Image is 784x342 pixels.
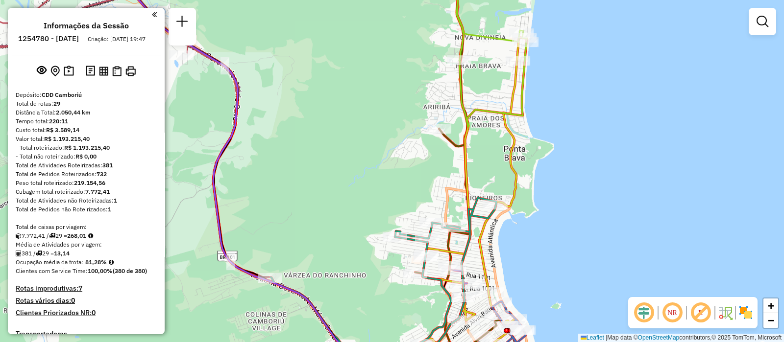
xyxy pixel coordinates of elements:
[16,251,22,256] i: Total de Atividades
[44,135,90,142] strong: R$ 1.193.215,40
[53,100,60,107] strong: 29
[71,296,75,305] strong: 0
[738,305,754,320] img: Exibir/Ocultar setores
[42,91,82,98] strong: CDD Camboriú
[114,197,117,204] strong: 1
[16,117,157,126] div: Tempo total:
[16,231,157,240] div: 7.772,41 / 29 =
[67,232,86,239] strong: 268,01
[16,108,157,117] div: Distância Total:
[88,233,93,239] i: Meta Caixas/viagem: 190,82 Diferença: 77,19
[74,179,105,186] strong: 219.154,56
[16,258,83,266] span: Ocupação média da frota:
[16,126,157,135] div: Custo total:
[16,187,157,196] div: Cubagem total roteirizado:
[16,240,157,249] div: Média de Atividades por viagem:
[88,267,113,274] strong: 100,00%
[123,64,138,78] button: Imprimir Rotas
[97,64,110,77] button: Visualizar relatório de Roteirização
[768,314,774,326] span: −
[578,334,784,342] div: Map data © contributors,© 2025 TomTom, Microsoft
[16,233,22,239] i: Cubagem total roteirizado
[84,35,149,44] div: Criação: [DATE] 19:47
[78,284,82,293] strong: 7
[16,152,157,161] div: - Total não roteirizado:
[606,334,607,341] span: |
[110,64,123,78] button: Visualizar Romaneio
[16,249,157,258] div: 381 / 29 =
[49,64,62,79] button: Centralizar mapa no depósito ou ponto de apoio
[36,251,42,256] i: Total de rotas
[763,313,778,328] a: Zoom out
[108,205,111,213] strong: 1
[16,99,157,108] div: Total de rotas:
[75,153,97,160] strong: R$ 0,00
[753,12,772,31] a: Exibir filtros
[113,267,147,274] strong: (380 de 380)
[172,12,192,34] a: Nova sessão e pesquisa
[581,334,604,341] a: Leaflet
[768,299,774,312] span: +
[49,117,68,125] strong: 220:11
[109,259,114,265] em: Média calculada utilizando a maior ocupação (%Peso ou %Cubagem) de cada rota da sessão. Rotas cro...
[16,179,157,187] div: Peso total roteirizado:
[152,9,157,20] a: Clique aqui para minimizar o painel
[97,170,107,178] strong: 732
[16,330,157,338] h4: Transportadoras
[16,267,88,274] span: Clientes com Service Time:
[102,161,113,169] strong: 381
[16,205,157,214] div: Total de Pedidos não Roteirizados:
[16,161,157,170] div: Total de Atividades Roteirizadas:
[18,34,79,43] h6: 1254780 - [DATE]
[16,284,157,293] h4: Rotas improdutivas:
[35,63,49,79] button: Exibir sessão original
[16,223,157,231] div: Total de caixas por viagem:
[56,109,91,116] strong: 2.050,44 km
[44,21,129,30] h4: Informações da Sessão
[46,126,79,134] strong: R$ 3.589,14
[16,91,157,99] div: Depósito:
[16,135,157,143] div: Valor total:
[85,258,107,266] strong: 81,28%
[16,143,157,152] div: - Total roteirizado:
[85,188,110,195] strong: 7.772,41
[64,144,110,151] strong: R$ 1.193.215,40
[49,233,55,239] i: Total de rotas
[638,334,680,341] a: OpenStreetMap
[763,298,778,313] a: Zoom in
[661,301,684,324] span: Ocultar NR
[632,301,656,324] span: Ocultar deslocamento
[16,309,157,317] h4: Clientes Priorizados NR:
[84,64,97,79] button: Logs desbloquear sessão
[16,296,157,305] h4: Rotas vários dias:
[54,250,70,257] strong: 13,14
[92,308,96,317] strong: 0
[689,301,712,324] span: Exibir rótulo
[16,170,157,179] div: Total de Pedidos Roteirizados:
[62,64,76,79] button: Painel de Sugestão
[717,305,733,320] img: Fluxo de ruas
[16,196,157,205] div: Total de Atividades não Roteirizadas:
